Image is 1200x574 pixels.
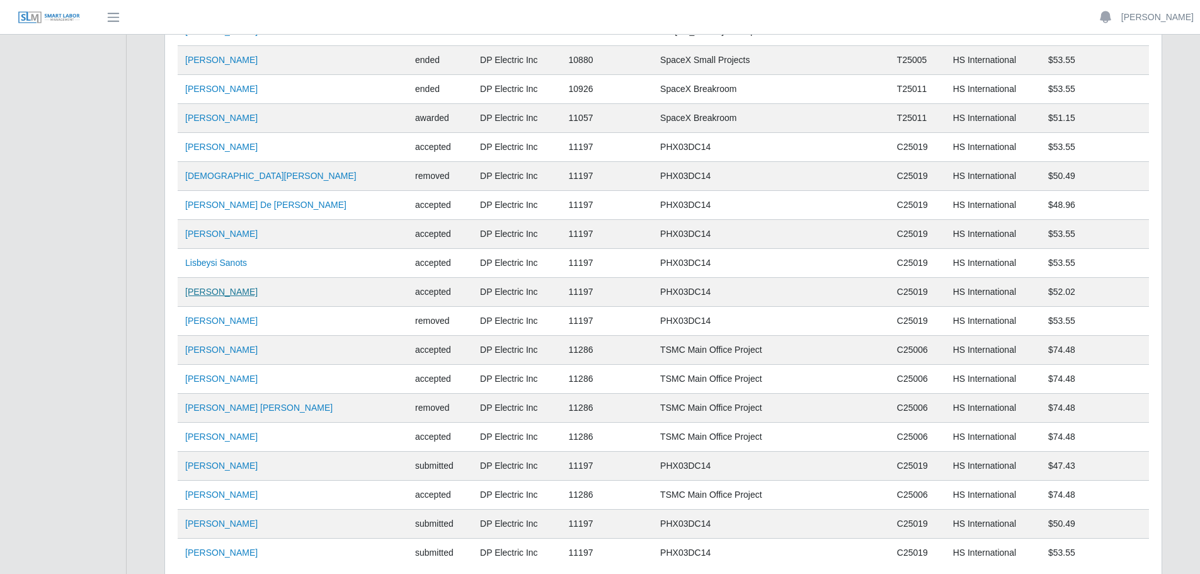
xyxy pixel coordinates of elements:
[1041,394,1149,423] td: $74.48
[561,133,653,162] td: 11197
[946,510,1041,539] td: HS International
[946,278,1041,307] td: HS International
[408,423,472,452] td: accepted
[946,336,1041,365] td: HS International
[653,307,889,336] td: PHX03DC14
[408,481,472,510] td: accepted
[561,249,653,278] td: 11197
[561,162,653,191] td: 11197
[185,461,258,471] a: [PERSON_NAME]
[653,46,889,75] td: SpaceX Small Projects
[472,104,561,133] td: DP Electric Inc
[472,365,561,394] td: DP Electric Inc
[561,539,653,568] td: 11197
[472,75,561,104] td: DP Electric Inc
[408,133,472,162] td: accepted
[1041,249,1149,278] td: $53.55
[889,481,946,510] td: C25006
[653,365,889,394] td: TSMC Main Office Project
[472,46,561,75] td: DP Electric Inc
[889,104,946,133] td: T25011
[946,452,1041,481] td: HS International
[408,307,472,336] td: removed
[889,452,946,481] td: C25019
[1041,307,1149,336] td: $53.55
[889,133,946,162] td: C25019
[653,539,889,568] td: PHX03DC14
[1041,46,1149,75] td: $53.55
[889,220,946,249] td: C25019
[889,510,946,539] td: C25019
[653,133,889,162] td: PHX03DC14
[653,394,889,423] td: TSMC Main Office Project
[408,249,472,278] td: accepted
[185,200,346,210] a: [PERSON_NAME] De [PERSON_NAME]
[561,365,653,394] td: 11286
[946,249,1041,278] td: HS International
[889,394,946,423] td: C25006
[561,46,653,75] td: 10880
[889,249,946,278] td: C25019
[185,345,258,355] a: [PERSON_NAME]
[653,75,889,104] td: SpaceX Breakroom
[472,452,561,481] td: DP Electric Inc
[408,220,472,249] td: accepted
[653,191,889,220] td: PHX03DC14
[889,75,946,104] td: T25011
[185,84,258,94] a: [PERSON_NAME]
[946,394,1041,423] td: HS International
[472,336,561,365] td: DP Electric Inc
[561,423,653,452] td: 11286
[472,191,561,220] td: DP Electric Inc
[1041,75,1149,104] td: $53.55
[653,481,889,510] td: TSMC Main Office Project
[889,191,946,220] td: C25019
[653,104,889,133] td: SpaceX Breakroom
[185,229,258,239] a: [PERSON_NAME]
[561,104,653,133] td: 11057
[408,191,472,220] td: accepted
[946,75,1041,104] td: HS International
[472,539,561,568] td: DP Electric Inc
[472,133,561,162] td: DP Electric Inc
[946,46,1041,75] td: HS International
[472,394,561,423] td: DP Electric Inc
[889,365,946,394] td: C25006
[472,510,561,539] td: DP Electric Inc
[561,510,653,539] td: 11197
[185,548,258,558] a: [PERSON_NAME]
[408,46,472,75] td: ended
[561,220,653,249] td: 11197
[1041,220,1149,249] td: $53.55
[561,481,653,510] td: 11286
[946,162,1041,191] td: HS International
[653,423,889,452] td: TSMC Main Office Project
[472,249,561,278] td: DP Electric Inc
[946,133,1041,162] td: HS International
[889,307,946,336] td: C25019
[889,162,946,191] td: C25019
[185,171,357,181] a: [DEMOGRAPHIC_DATA][PERSON_NAME]
[408,510,472,539] td: submitted
[185,519,258,529] a: [PERSON_NAME]
[1041,162,1149,191] td: $50.49
[653,278,889,307] td: PHX03DC14
[561,307,653,336] td: 11197
[946,220,1041,249] td: HS International
[561,336,653,365] td: 11286
[408,336,472,365] td: accepted
[1041,191,1149,220] td: $48.96
[1041,104,1149,133] td: $51.15
[653,162,889,191] td: PHX03DC14
[1121,11,1194,24] a: [PERSON_NAME]
[1041,539,1149,568] td: $53.55
[408,104,472,133] td: awarded
[946,423,1041,452] td: HS International
[472,423,561,452] td: DP Electric Inc
[408,365,472,394] td: accepted
[408,75,472,104] td: ended
[561,394,653,423] td: 11286
[185,258,247,268] a: Lisbeysi Sanots
[561,75,653,104] td: 10926
[1041,278,1149,307] td: $52.02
